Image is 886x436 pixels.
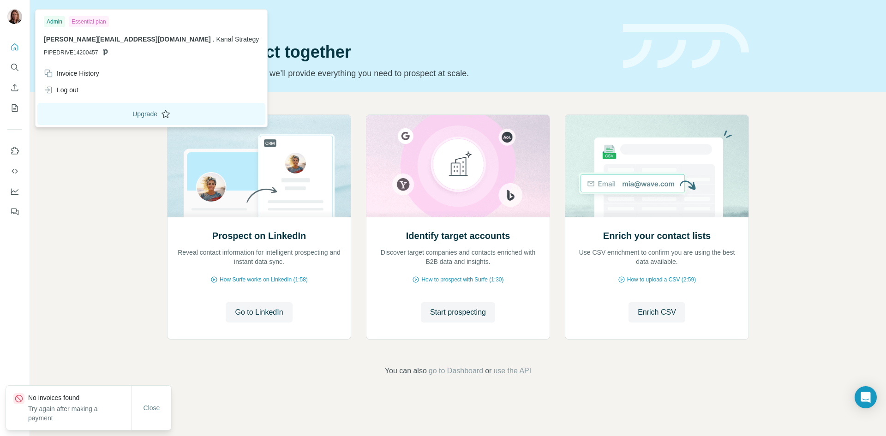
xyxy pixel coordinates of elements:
[167,43,612,61] h1: Let’s prospect together
[623,24,749,69] img: banner
[144,403,160,412] span: Close
[7,59,22,76] button: Search
[603,229,711,242] h2: Enrich your contact lists
[855,386,877,408] div: Open Intercom Messenger
[213,36,215,43] span: .
[7,143,22,159] button: Use Surfe on LinkedIn
[493,365,531,376] button: use the API
[421,275,503,284] span: How to prospect with Surfe (1:30)
[638,307,676,318] span: Enrich CSV
[629,302,685,323] button: Enrich CSV
[44,69,99,78] div: Invoice History
[37,103,265,125] button: Upgrade
[212,229,306,242] h2: Prospect on LinkedIn
[7,203,22,220] button: Feedback
[167,17,612,26] div: Quick start
[137,400,167,416] button: Close
[376,248,540,266] p: Discover target companies and contacts enriched with B2B data and insights.
[7,39,22,55] button: Quick start
[7,79,22,96] button: Enrich CSV
[44,16,65,27] div: Admin
[44,36,211,43] span: [PERSON_NAME][EMAIL_ADDRESS][DOMAIN_NAME]
[44,48,98,57] span: PIPEDRIVE14200457
[7,100,22,116] button: My lists
[167,67,612,80] p: Pick your starting point and we’ll provide everything you need to prospect at scale.
[177,248,341,266] p: Reveal contact information for intelligent prospecting and instant data sync.
[366,115,550,217] img: Identify target accounts
[7,9,22,24] img: Avatar
[565,115,749,217] img: Enrich your contact lists
[385,365,427,376] span: You can also
[7,163,22,179] button: Use Surfe API
[216,36,259,43] span: Kanaf Strategy
[7,183,22,200] button: Dashboard
[69,16,109,27] div: Essential plan
[28,393,132,402] p: No invoices found
[430,307,486,318] span: Start prospecting
[44,85,78,95] div: Log out
[167,115,351,217] img: Prospect on LinkedIn
[235,307,283,318] span: Go to LinkedIn
[220,275,308,284] span: How Surfe works on LinkedIn (1:58)
[28,404,132,423] p: Try again after making a payment
[429,365,483,376] button: go to Dashboard
[575,248,739,266] p: Use CSV enrichment to confirm you are using the best data available.
[421,302,495,323] button: Start prospecting
[627,275,696,284] span: How to upload a CSV (2:59)
[226,302,292,323] button: Go to LinkedIn
[485,365,491,376] span: or
[406,229,510,242] h2: Identify target accounts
